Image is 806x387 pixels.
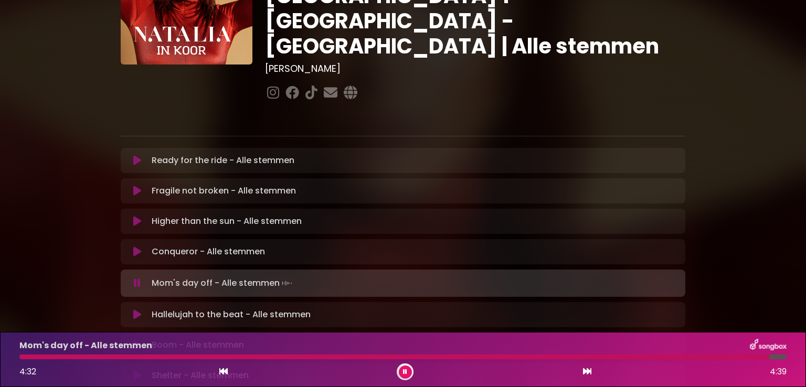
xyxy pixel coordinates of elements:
[152,154,294,167] p: Ready for the ride - Alle stemmen
[152,276,294,291] p: Mom's day off - Alle stemmen
[19,365,36,378] span: 4:32
[152,185,296,197] p: Fragile not broken - Alle stemmen
[152,245,265,258] p: Conqueror - Alle stemmen
[750,339,787,352] img: songbox-logo-white.png
[280,276,294,291] img: waveform4.gif
[152,308,311,321] p: Hallelujah to the beat - Alle stemmen
[19,339,152,352] p: Mom's day off - Alle stemmen
[152,215,302,228] p: Higher than the sun - Alle stemmen
[770,365,787,378] span: 4:39
[265,63,685,74] h3: [PERSON_NAME]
